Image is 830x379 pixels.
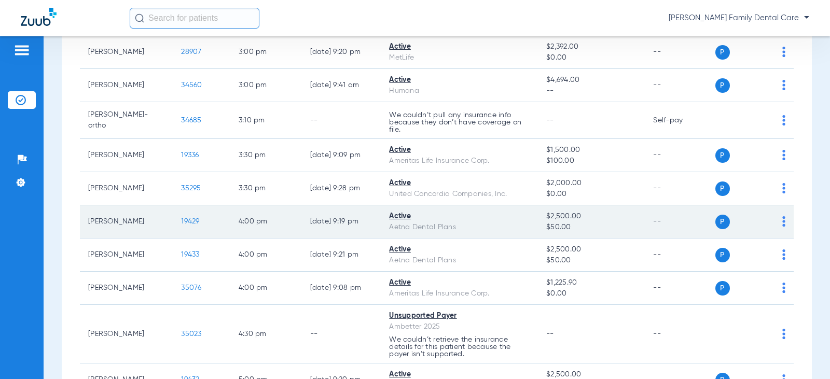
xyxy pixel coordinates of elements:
[181,48,201,55] span: 28907
[546,41,637,52] span: $2,392.00
[302,102,381,139] td: --
[389,288,530,299] div: Ameritas Life Insurance Corp.
[782,216,785,227] img: group-dot-blue.svg
[782,47,785,57] img: group-dot-blue.svg
[181,284,201,291] span: 35076
[302,272,381,305] td: [DATE] 9:08 PM
[782,283,785,293] img: group-dot-blue.svg
[302,139,381,172] td: [DATE] 9:09 PM
[715,181,730,196] span: P
[546,244,637,255] span: $2,500.00
[645,69,715,102] td: --
[389,244,530,255] div: Active
[181,81,202,89] span: 34560
[230,139,302,172] td: 3:30 PM
[80,238,173,272] td: [PERSON_NAME]
[645,172,715,205] td: --
[645,205,715,238] td: --
[135,13,144,23] img: Search Icon
[181,330,201,338] span: 35023
[80,172,173,205] td: [PERSON_NAME]
[230,238,302,272] td: 4:00 PM
[389,189,530,200] div: United Concordia Companies, Inc.
[230,102,302,139] td: 3:10 PM
[389,311,530,321] div: Unsupported Payer
[715,248,730,262] span: P
[782,183,785,193] img: group-dot-blue.svg
[546,211,637,222] span: $2,500.00
[782,249,785,260] img: group-dot-blue.svg
[715,148,730,163] span: P
[389,255,530,266] div: Aetna Dental Plans
[546,86,637,96] span: --
[546,288,637,299] span: $0.00
[302,36,381,69] td: [DATE] 9:20 PM
[181,218,199,225] span: 19429
[181,117,201,124] span: 34685
[230,69,302,102] td: 3:00 PM
[230,172,302,205] td: 3:30 PM
[389,111,530,133] p: We couldn’t pull any insurance info because they don’t have coverage on file.
[389,321,530,332] div: Ambetter 2025
[230,205,302,238] td: 4:00 PM
[546,255,637,266] span: $50.00
[645,139,715,172] td: --
[80,272,173,305] td: [PERSON_NAME]
[546,117,554,124] span: --
[181,151,199,159] span: 19336
[302,172,381,205] td: [DATE] 9:28 PM
[715,215,730,229] span: P
[80,102,173,139] td: [PERSON_NAME]-ortho
[546,189,637,200] span: $0.00
[782,329,785,339] img: group-dot-blue.svg
[389,211,530,222] div: Active
[645,102,715,139] td: Self-pay
[389,86,530,96] div: Humana
[181,185,201,192] span: 35295
[645,36,715,69] td: --
[80,305,173,363] td: [PERSON_NAME]
[546,75,637,86] span: $4,694.00
[782,115,785,125] img: group-dot-blue.svg
[230,272,302,305] td: 4:00 PM
[181,251,199,258] span: 19433
[389,145,530,156] div: Active
[546,330,554,338] span: --
[21,8,57,26] img: Zuub Logo
[130,8,259,29] input: Search for patients
[389,178,530,189] div: Active
[80,139,173,172] td: [PERSON_NAME]
[302,238,381,272] td: [DATE] 9:21 PM
[389,75,530,86] div: Active
[302,205,381,238] td: [DATE] 9:19 PM
[389,336,530,358] p: We couldn’t retrieve the insurance details for this patient because the payer isn’t supported.
[389,52,530,63] div: MetLife
[13,44,30,57] img: hamburger-icon
[389,41,530,52] div: Active
[389,156,530,166] div: Ameritas Life Insurance Corp.
[645,305,715,363] td: --
[302,69,381,102] td: [DATE] 9:41 AM
[389,277,530,288] div: Active
[80,69,173,102] td: [PERSON_NAME]
[546,52,637,63] span: $0.00
[546,222,637,233] span: $50.00
[782,150,785,160] img: group-dot-blue.svg
[546,156,637,166] span: $100.00
[230,36,302,69] td: 3:00 PM
[80,205,173,238] td: [PERSON_NAME]
[302,305,381,363] td: --
[715,78,730,93] span: P
[546,277,637,288] span: $1,225.90
[669,13,809,23] span: [PERSON_NAME] Family Dental Care
[389,222,530,233] div: Aetna Dental Plans
[645,272,715,305] td: --
[645,238,715,272] td: --
[782,80,785,90] img: group-dot-blue.svg
[715,45,730,60] span: P
[80,36,173,69] td: [PERSON_NAME]
[715,281,730,296] span: P
[546,145,637,156] span: $1,500.00
[546,178,637,189] span: $2,000.00
[230,305,302,363] td: 4:30 PM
